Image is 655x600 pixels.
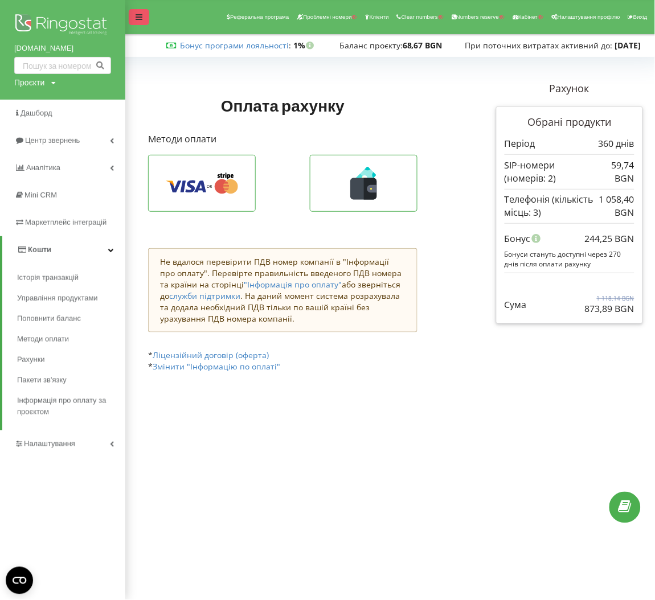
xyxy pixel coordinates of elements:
span: Mini CRM [24,191,57,199]
span: Реферальна програма [230,14,289,20]
span: Кошти [28,245,51,254]
span: Рахунки [17,354,45,365]
span: Клієнти [370,14,389,20]
strong: [DATE] [615,40,641,51]
a: Ліцензійний договір (оферта) [153,350,269,360]
p: Методи оплати [148,133,417,146]
a: Інформація про оплату за проєктом [17,391,125,422]
strong: 68,67 BGN [403,40,443,51]
a: "Інформація про оплату" [244,279,342,290]
a: Історія транзакцій [17,268,125,288]
p: Обрані продукти [505,115,634,130]
span: Історія транзакцій [17,272,79,283]
div: Проєкти [14,77,44,88]
h1: Оплата рахунку [148,95,417,116]
span: Пакети зв'язку [17,375,67,386]
p: 873,89 BGN [585,302,634,315]
span: Центр звернень [25,136,80,145]
div: 244,25 BGN [585,228,634,249]
span: Управління продуктами [17,293,98,304]
p: Рахунок [496,81,643,96]
a: служби підтримки [169,290,240,301]
div: Не вдалося перевірити ПДВ номер компанії в "Інформації про оплату". Перевірте правильність введен... [148,248,417,332]
p: 59,74 BGN [596,159,634,185]
span: Кабінет [518,14,538,20]
span: Поповнити баланс [17,313,81,324]
input: Пошук за номером [14,57,111,74]
span: Маркетплейс інтеграцій [25,218,107,227]
a: Методи оплати [17,329,125,350]
span: При поточних витратах активний до: [465,40,613,51]
div: Бонус [505,228,634,249]
span: Дашборд [21,109,52,117]
p: 1 058,40 BGN [595,193,634,219]
a: Управління продуктами [17,288,125,309]
p: 360 днів [599,137,634,150]
span: : [180,40,291,51]
a: Кошти [2,236,125,264]
span: Numbers reserve [456,14,499,20]
a: Пакети зв'язку [17,370,125,391]
span: Проблемні номери [304,14,352,20]
span: Аналiтика [26,163,60,172]
p: Бонуси стануть доступні через 270 днів після оплати рахунку [505,249,634,269]
p: Сума [505,298,527,311]
p: 1 118,14 BGN [585,294,634,302]
a: Змінити "Інформацію по оплаті" [153,361,280,372]
a: Рахунки [17,350,125,370]
a: [DOMAIN_NAME] [14,43,111,54]
img: Ringostat logo [14,11,111,40]
span: Інформація про оплату за проєктом [17,395,120,418]
strong: 1% [293,40,317,51]
span: Вихід [633,14,648,20]
span: Методи оплати [17,334,69,345]
span: Налаштування профілю [558,14,620,20]
a: Поповнити баланс [17,309,125,329]
span: Баланс проєкту: [339,40,403,51]
span: Налаштування [24,439,75,448]
button: Open CMP widget [6,567,33,594]
p: Період [505,137,535,150]
p: SIP-номери (номерів: 2) [505,159,596,185]
span: Clear numbers [402,14,438,20]
p: Телефонія (кількість місць: 3) [505,193,595,219]
a: Бонус програми лояльності [180,40,289,51]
